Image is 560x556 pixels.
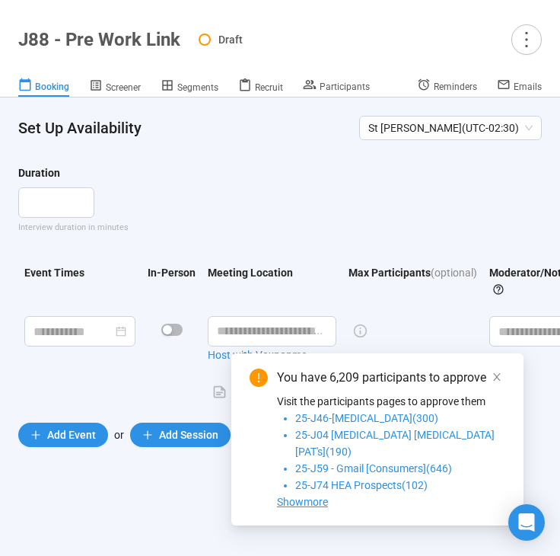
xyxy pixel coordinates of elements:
button: plusAdd Session [130,423,231,447]
div: In-Person [148,264,196,281]
button: more [511,24,542,55]
div: Open Intercom Messenger [508,504,545,541]
a: Booking [18,78,69,97]
h1: J88 - Pre Work Link [18,29,180,50]
span: Showmore [277,496,328,508]
div: You have 6,209 participants to approve [277,369,505,387]
span: 25-J04 [MEDICAL_DATA] [MEDICAL_DATA] [PAT's](190) [295,429,495,458]
a: Host with Voxpopme [208,347,336,363]
span: more [516,29,536,50]
a: Segments [161,78,218,97]
span: exclamation-circle [250,369,268,387]
a: Reminders [417,78,477,96]
span: close [492,372,502,382]
a: Emails [497,78,542,96]
span: Booking [35,81,69,92]
span: 25-J59 - Gmail [Consumers](646) [295,462,452,475]
div: Event Times [24,264,84,281]
span: 25-J46-[MEDICAL_DATA](300) [295,412,438,424]
h4: Set Up Availability [18,117,347,139]
span: St [PERSON_NAME] ( UTC-02:30 ) [368,117,533,139]
span: Participants [320,81,370,92]
span: Add Session [159,427,218,443]
p: Visit the participants pages to approve them [277,393,505,410]
span: Segments [177,82,218,93]
span: Emails [514,81,542,92]
span: plus [30,430,41,440]
div: Meeting Location [208,264,293,281]
span: Recruit [255,82,283,93]
a: Recruit [238,78,283,97]
span: (optional) [431,264,477,281]
span: plus [142,430,153,440]
span: Reminders [434,81,477,92]
a: Screener [89,78,141,97]
span: 25-J74 HEA Prospects(102) [295,479,428,491]
div: Max Participants [348,264,431,281]
a: Participants [303,78,370,96]
button: plusAdd Event [18,423,108,447]
span: Add Event [47,427,96,443]
span: Draft [218,34,243,46]
span: Screener [106,82,141,93]
div: Duration [18,165,60,181]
